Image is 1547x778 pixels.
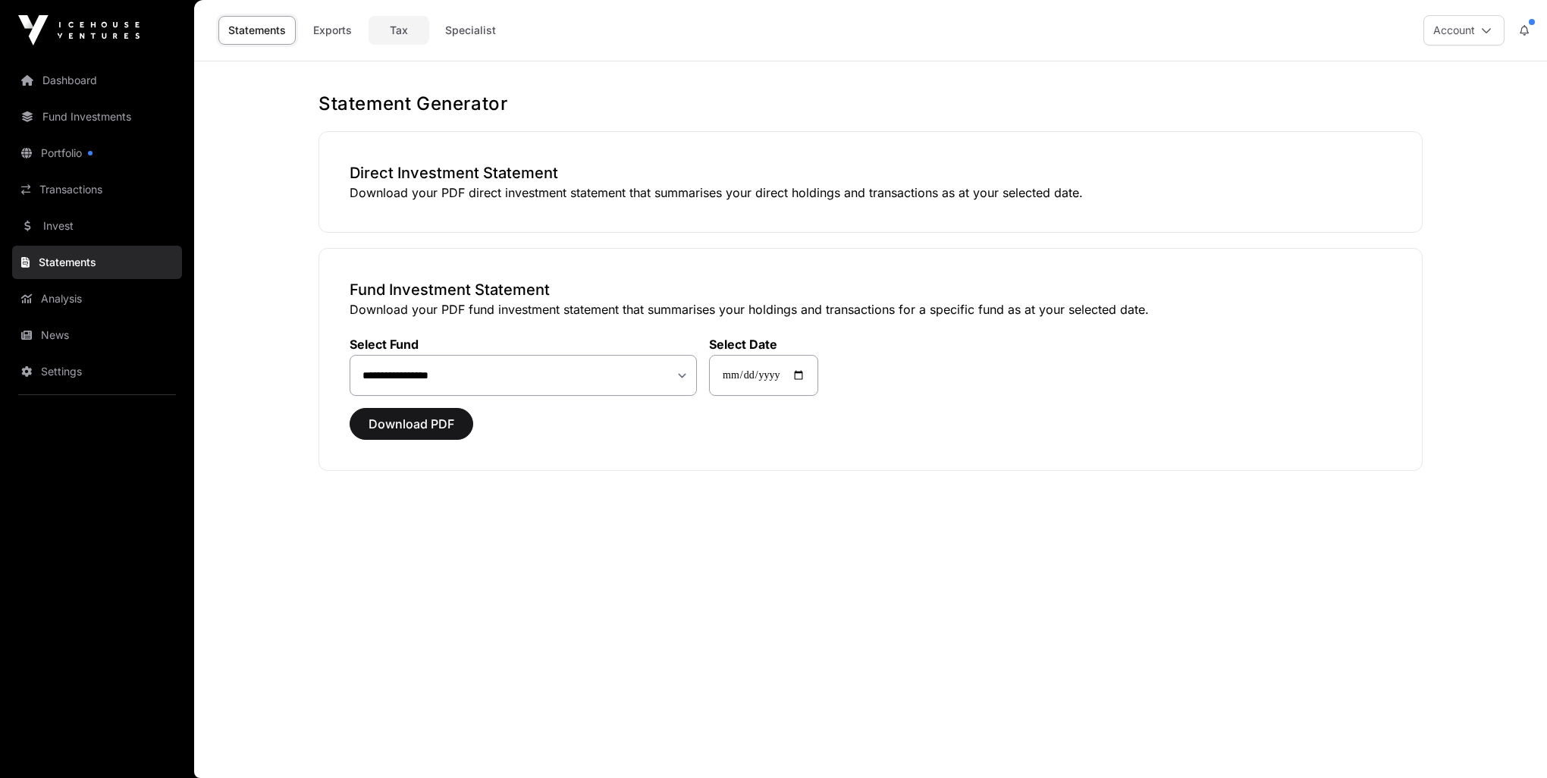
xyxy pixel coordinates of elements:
a: Dashboard [12,64,182,97]
img: Icehouse Ventures Logo [18,15,140,45]
h1: Statement Generator [318,92,1423,116]
a: Tax [369,16,429,45]
span: Download PDF [369,415,454,433]
p: Download your PDF fund investment statement that summarises your holdings and transactions for a ... [350,300,1392,318]
a: Transactions [12,173,182,206]
label: Select Fund [350,337,697,352]
a: News [12,318,182,352]
a: Settings [12,355,182,388]
p: Download your PDF direct investment statement that summarises your direct holdings and transactio... [350,184,1392,202]
a: Specialist [435,16,506,45]
a: Invest [12,209,182,243]
iframe: Chat Widget [1471,705,1547,778]
label: Select Date [709,337,818,352]
h3: Direct Investment Statement [350,162,1392,184]
a: Statements [12,246,182,279]
a: Exports [302,16,362,45]
a: Statements [218,16,296,45]
a: Download PDF [350,423,473,438]
a: Portfolio [12,136,182,170]
a: Fund Investments [12,100,182,133]
h3: Fund Investment Statement [350,279,1392,300]
button: Download PDF [350,408,473,440]
a: Analysis [12,282,182,315]
button: Account [1423,15,1505,45]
